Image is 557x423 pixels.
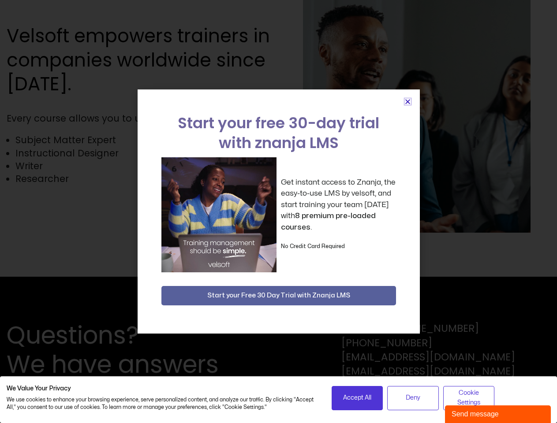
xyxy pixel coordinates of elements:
[281,244,345,249] strong: No Credit Card Required
[406,393,420,403] span: Deny
[207,290,350,301] span: Start your Free 30 Day Trial with Znanja LMS
[7,396,318,411] p: We use cookies to enhance your browsing experience, serve personalized content, and analyze our t...
[404,98,411,105] a: Close
[161,113,396,153] h2: Start your free 30-day trial with znanja LMS
[343,393,371,403] span: Accept All
[281,177,396,233] p: Get instant access to Znanja, the easy-to-use LMS by velsoft, and start training your team [DATE]...
[332,386,383,410] button: Accept all cookies
[161,286,396,305] button: Start your Free 30 Day Trial with Znanja LMS
[445,404,553,423] iframe: chat widget
[281,212,376,231] strong: 8 premium pre-loaded courses
[7,385,318,393] h2: We Value Your Privacy
[387,386,439,410] button: Deny all cookies
[449,388,489,408] span: Cookie Settings
[443,386,495,410] button: Adjust cookie preferences
[161,157,277,272] img: a woman sitting at her laptop dancing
